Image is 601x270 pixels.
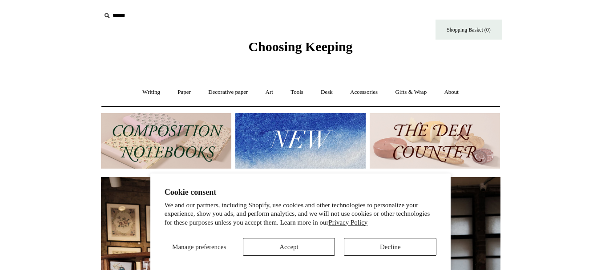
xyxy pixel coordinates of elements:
[436,20,502,40] a: Shopping Basket (0)
[248,46,352,52] a: Choosing Keeping
[200,81,256,104] a: Decorative paper
[165,238,234,256] button: Manage preferences
[101,113,231,169] img: 202302 Composition ledgers.jpg__PID:69722ee6-fa44-49dd-a067-31375e5d54ec
[387,81,435,104] a: Gifts & Wrap
[370,113,500,169] img: The Deli Counter
[243,238,335,256] button: Accept
[313,81,341,104] a: Desk
[165,201,437,227] p: We and our partners, including Shopify, use cookies and other technologies to personalize your ex...
[436,81,467,104] a: About
[282,81,311,104] a: Tools
[169,81,199,104] a: Paper
[344,238,436,256] button: Decline
[172,243,226,250] span: Manage preferences
[134,81,168,104] a: Writing
[248,39,352,54] span: Choosing Keeping
[165,188,437,197] h2: Cookie consent
[235,113,366,169] img: New.jpg__PID:f73bdf93-380a-4a35-bcfe-7823039498e1
[342,81,386,104] a: Accessories
[258,81,281,104] a: Art
[328,219,367,226] a: Privacy Policy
